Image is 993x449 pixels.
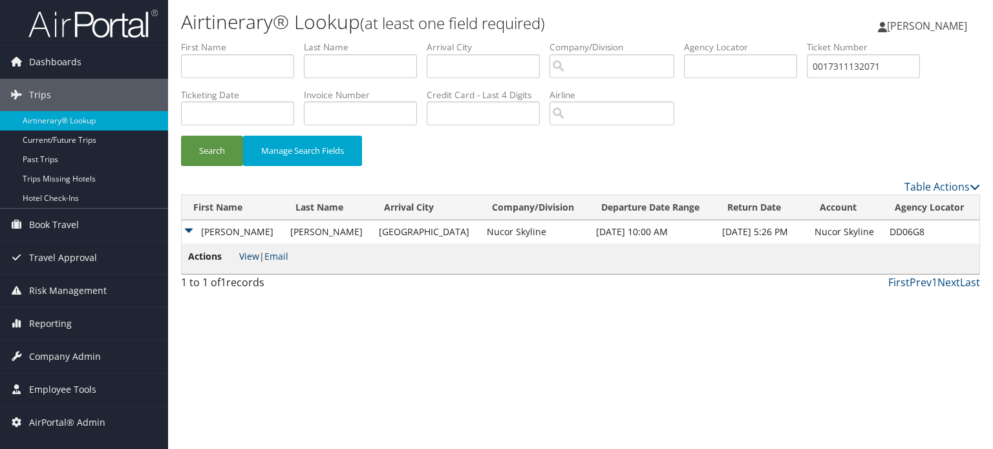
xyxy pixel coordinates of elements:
a: Next [937,275,960,289]
span: 1 [220,275,226,289]
td: [GEOGRAPHIC_DATA] [372,220,480,244]
td: [DATE] 5:26 PM [716,220,807,244]
th: Arrival City: activate to sort column ascending [372,195,480,220]
td: [PERSON_NAME] [284,220,372,244]
label: Arrival City [427,41,550,54]
span: AirPortal® Admin [29,406,105,439]
span: | [239,250,288,262]
button: Manage Search Fields [243,136,362,166]
label: Ticketing Date [181,89,304,101]
th: First Name: activate to sort column ascending [182,195,284,220]
a: Table Actions [904,180,980,194]
span: Company Admin [29,340,101,373]
label: Company/Division [550,41,684,54]
span: Book Travel [29,209,79,241]
th: Departure Date Range: activate to sort column ascending [590,195,716,220]
th: Account: activate to sort column ascending [808,195,883,220]
div: 1 to 1 of records [181,275,367,297]
th: Return Date: activate to sort column ascending [716,195,807,220]
h1: Airtinerary® Lookup [181,8,714,36]
span: Actions [188,249,237,264]
span: [PERSON_NAME] [887,19,967,33]
span: Dashboards [29,46,81,78]
span: Trips [29,79,51,111]
a: [PERSON_NAME] [878,6,980,45]
label: Agency Locator [684,41,807,54]
label: First Name [181,41,304,54]
th: Company/Division [480,195,590,220]
td: Nucor Skyline [480,220,590,244]
a: 1 [932,275,937,289]
span: Risk Management [29,275,107,307]
label: Invoice Number [304,89,427,101]
small: (at least one field required) [360,12,545,34]
th: Agency Locator: activate to sort column ascending [883,195,979,220]
span: Reporting [29,308,72,340]
label: Ticket Number [807,41,930,54]
td: [PERSON_NAME] [182,220,284,244]
a: View [239,250,259,262]
a: Email [264,250,288,262]
a: First [888,275,910,289]
button: Search [181,136,243,166]
span: Employee Tools [29,373,96,406]
th: Last Name: activate to sort column ascending [284,195,372,220]
span: Travel Approval [29,242,97,274]
img: airportal-logo.png [28,8,158,39]
a: Last [960,275,980,289]
td: [DATE] 10:00 AM [590,220,716,244]
td: Nucor Skyline [808,220,883,244]
label: Airline [550,89,684,101]
label: Credit Card - Last 4 Digits [427,89,550,101]
label: Last Name [304,41,427,54]
td: DD06G8 [883,220,979,244]
a: Prev [910,275,932,289]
